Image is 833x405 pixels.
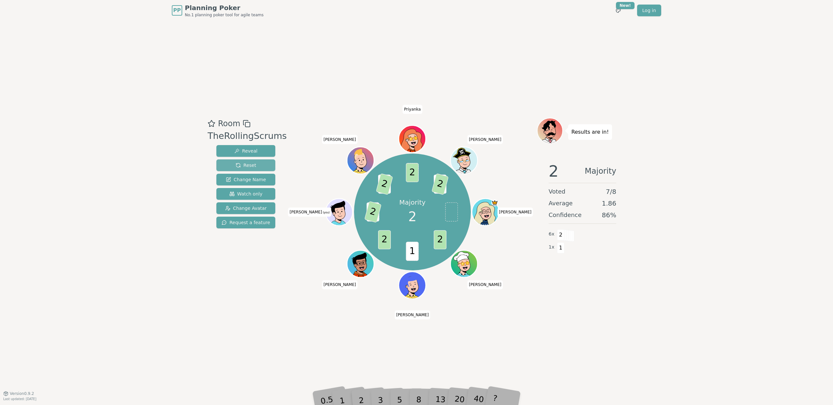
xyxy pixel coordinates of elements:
span: Last updated: [DATE] [3,397,36,401]
span: 1.86 [602,199,616,208]
span: Watch only [229,191,263,197]
span: PP [173,7,181,14]
span: 2 [557,229,565,240]
span: Planning Poker [185,3,264,12]
div: TheRollingScrums [208,129,287,143]
a: PPPlanning PokerNo.1 planning poker tool for agile teams [172,3,264,18]
span: 2 [364,201,382,223]
span: 2 [376,173,393,195]
button: Reveal [216,145,275,157]
button: Version0.9.2 [3,391,34,396]
span: Click to change your name [403,105,422,114]
span: Click to change your name [322,280,358,289]
div: New! [616,2,635,9]
span: Click to change your name [288,208,331,217]
span: Change Avatar [225,205,267,211]
a: Log in [637,5,661,16]
span: Click to change your name [467,280,503,289]
button: Request a feature [216,217,275,228]
span: Click to change your name [467,135,503,144]
button: Click to change your avatar [327,199,352,225]
span: 1 [406,242,419,261]
span: Change Name [226,176,266,183]
span: Voted [549,187,566,196]
button: Watch only [216,188,275,200]
span: Click to change your name [322,135,358,144]
span: Majority [585,163,616,179]
span: 1 [557,242,565,253]
span: Average [549,199,573,208]
span: Confidence [549,210,581,220]
span: 2 [378,230,391,250]
span: Version 0.9.2 [10,391,34,396]
button: Add as favourite [208,118,215,129]
button: New! [612,5,624,16]
span: Click to change your name [498,208,533,217]
span: 6 x [549,231,554,238]
span: 2 [406,163,419,182]
span: 2 [432,173,449,195]
span: No.1 planning poker tool for agile teams [185,12,264,18]
span: Request a feature [222,219,270,226]
button: Reset [216,159,275,171]
span: 2 [549,163,559,179]
span: 1 x [549,244,554,251]
span: 86 % [602,210,616,220]
span: Reset [236,162,256,169]
span: Reveal [234,148,257,154]
span: 2 [434,230,446,250]
span: Susset SM is the host [492,199,498,206]
span: Click to change your name [395,310,430,319]
p: Majority [399,198,426,207]
button: Change Avatar [216,202,275,214]
span: (you) [322,211,330,214]
span: 2 [408,207,416,226]
p: Results are in! [571,128,609,137]
span: 7 / 8 [606,187,616,196]
span: Room [218,118,240,129]
button: Change Name [216,174,275,185]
